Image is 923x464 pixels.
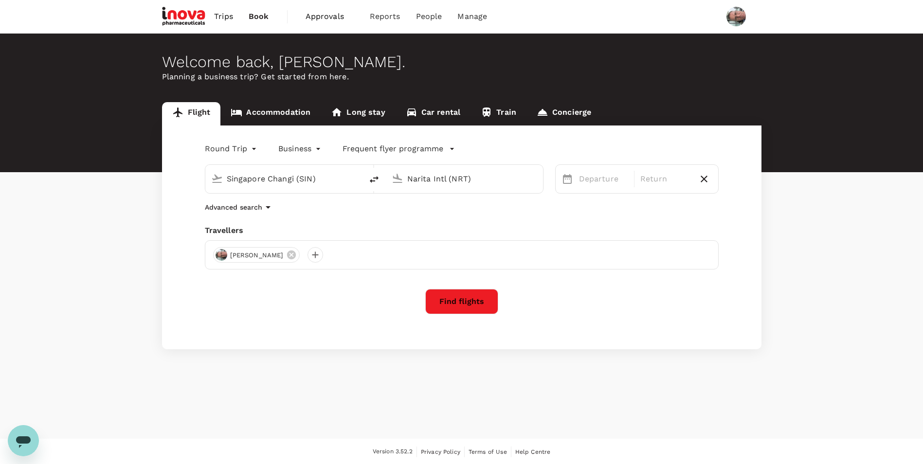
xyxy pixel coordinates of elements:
[278,141,323,157] div: Business
[416,11,442,22] span: People
[205,202,262,212] p: Advanced search
[526,102,601,125] a: Concierge
[515,448,551,455] span: Help Centre
[457,11,487,22] span: Manage
[216,249,227,261] img: avatar-679729af9386b.jpeg
[370,11,400,22] span: Reports
[214,11,233,22] span: Trips
[421,448,460,455] span: Privacy Policy
[162,102,221,125] a: Flight
[8,425,39,456] iframe: Button to launch messaging window
[205,141,259,157] div: Round Trip
[162,71,761,83] p: Planning a business trip? Get started from here.
[726,7,746,26] img: Paul Smith
[373,447,413,457] span: Version 3.52.2
[224,250,290,260] span: [PERSON_NAME]
[421,446,460,457] a: Privacy Policy
[396,102,471,125] a: Car rental
[213,247,300,263] div: [PERSON_NAME]
[205,225,719,236] div: Travellers
[162,6,207,27] img: iNova Pharmaceuticals
[306,11,354,22] span: Approvals
[343,143,455,155] button: Frequent flyer programme
[425,289,498,314] button: Find flights
[469,446,507,457] a: Terms of Use
[362,168,386,191] button: delete
[536,178,538,179] button: Open
[515,446,551,457] a: Help Centre
[249,11,269,22] span: Book
[469,448,507,455] span: Terms of Use
[356,178,358,179] button: Open
[640,173,690,185] p: Return
[321,102,395,125] a: Long stay
[407,171,523,186] input: Going to
[227,171,342,186] input: Depart from
[343,143,443,155] p: Frequent flyer programme
[471,102,526,125] a: Train
[220,102,321,125] a: Accommodation
[579,173,629,185] p: Departure
[205,201,274,213] button: Advanced search
[162,53,761,71] div: Welcome back , [PERSON_NAME] .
